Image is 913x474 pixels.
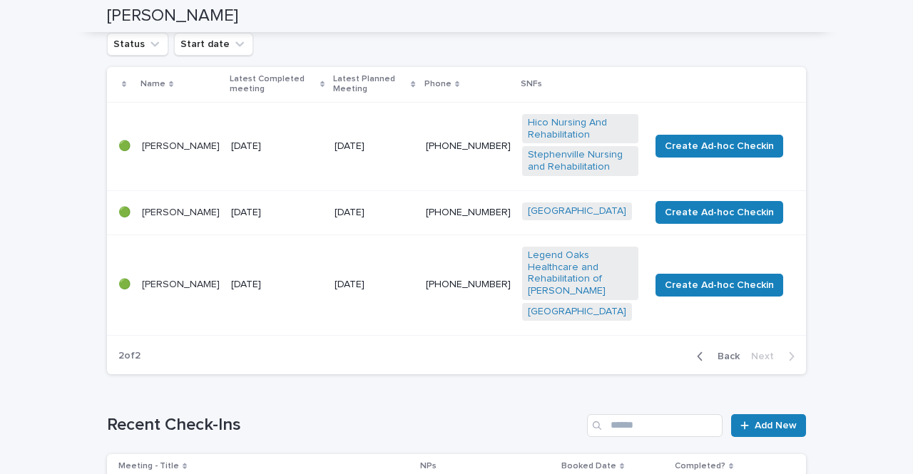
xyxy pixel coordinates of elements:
[335,140,414,153] p: [DATE]
[107,415,581,436] h1: Recent Check-Ins
[528,249,633,297] a: Legend Oaks Healthcare and Rehabilitation of [PERSON_NAME]
[335,279,414,291] p: [DATE]
[528,306,626,318] a: [GEOGRAPHIC_DATA]
[528,149,633,173] a: Stephenville Nursing and Rehabilitation
[709,351,740,361] span: Back
[426,279,511,289] a: [PHONE_NUMBER]
[424,76,452,92] p: Phone
[118,140,131,153] p: 🟢
[107,235,806,335] tr: 🟢[PERSON_NAME][DATE][DATE][PHONE_NUMBER]Legend Oaks Healthcare and Rehabilitation of [PERSON_NAME...
[675,458,725,474] p: Completed?
[230,71,317,98] p: Latest Completed meeting
[528,205,626,217] a: [GEOGRAPHIC_DATA]
[231,207,323,219] p: [DATE]
[426,141,511,151] a: [PHONE_NUMBER]
[333,71,407,98] p: Latest Planned Meeting
[142,279,220,291] p: [PERSON_NAME]
[335,207,414,219] p: [DATE]
[107,102,806,190] tr: 🟢[PERSON_NAME][DATE][DATE][PHONE_NUMBER]Hico Nursing And Rehabilitation Stephenville Nursing and ...
[231,140,323,153] p: [DATE]
[118,207,131,219] p: 🟢
[731,414,806,437] a: Add New
[751,351,782,361] span: Next
[665,139,774,153] span: Create Ad-hoc Checkin
[665,278,774,292] span: Create Ad-hoc Checkin
[420,458,437,474] p: NPs
[528,117,633,141] a: Hico Nursing And Rehabilitation
[107,190,806,235] tr: 🟢[PERSON_NAME][DATE][DATE][PHONE_NUMBER]‬[GEOGRAPHIC_DATA] Create Ad-hoc Checkin
[561,458,616,474] p: Booked Date
[107,33,168,56] button: Status
[174,33,253,56] button: Start date
[685,350,745,363] button: Back
[426,207,511,217] a: [PHONE_NUMBER]‬
[141,76,165,92] p: Name
[656,274,783,297] button: Create Ad-hoc Checkin
[231,279,323,291] p: [DATE]
[107,339,152,373] p: 2 of 2
[656,201,783,224] button: Create Ad-hoc Checkin
[118,458,179,474] p: Meeting - Title
[656,135,783,158] button: Create Ad-hoc Checkin
[118,279,131,291] p: 🟢
[745,350,806,363] button: Next
[587,414,723,437] input: Search
[142,140,220,153] p: [PERSON_NAME]
[521,76,542,92] p: SNFs
[755,421,797,431] span: Add New
[665,205,774,220] span: Create Ad-hoc Checkin
[142,207,220,219] p: [PERSON_NAME]
[107,6,238,26] h2: [PERSON_NAME]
